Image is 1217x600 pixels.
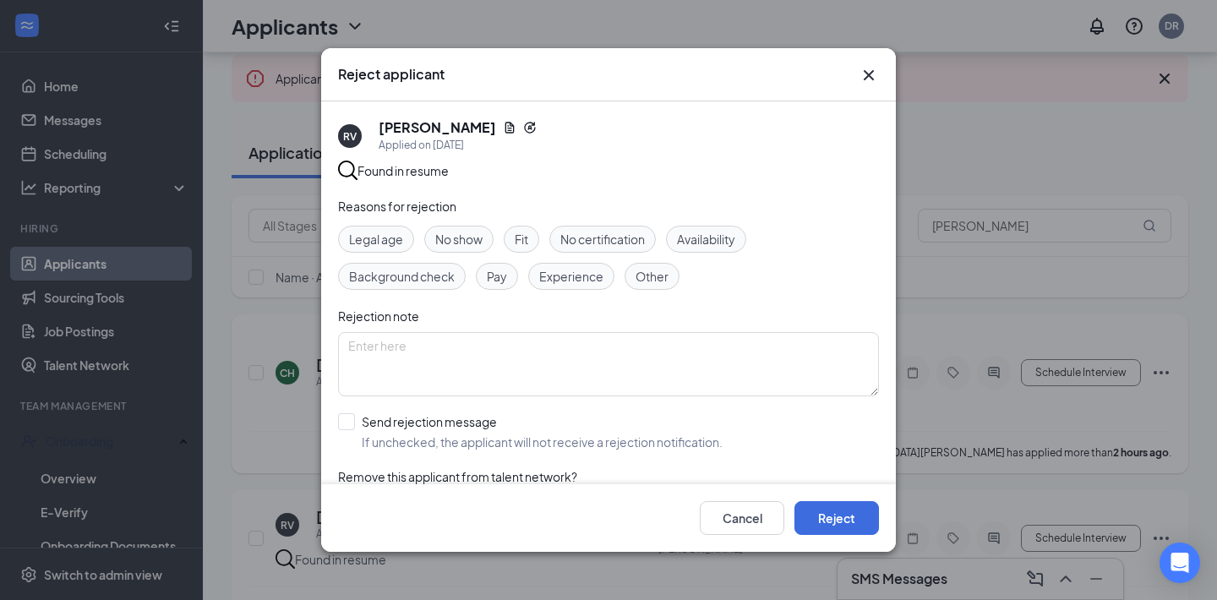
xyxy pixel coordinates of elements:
span: Legal age [349,230,403,248]
div: Applied on [DATE] [379,137,537,154]
svg: Cross [859,65,879,85]
h5: [PERSON_NAME] [379,118,496,137]
span: No show [435,230,483,248]
img: search.bf7aa3482b7795d4f01b.svg [338,161,357,180]
svg: Document [503,121,516,134]
button: Close [859,65,879,85]
span: Reasons for rejection [338,199,456,214]
svg: Reapply [523,121,537,134]
span: Experience [539,267,603,286]
span: Pay [487,267,507,286]
span: Fit [515,230,528,248]
h3: Reject applicant [338,65,445,84]
div: Found in resume [357,161,449,179]
span: No certification [560,230,645,248]
span: Other [636,267,669,286]
div: Open Intercom Messenger [1160,543,1200,583]
span: Remove this applicant from talent network? [338,469,577,484]
button: Cancel [700,501,784,535]
span: Background check [349,267,455,286]
span: Rejection note [338,308,419,324]
span: Availability [677,230,735,248]
button: Reject [794,501,879,535]
div: RV [343,128,357,143]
